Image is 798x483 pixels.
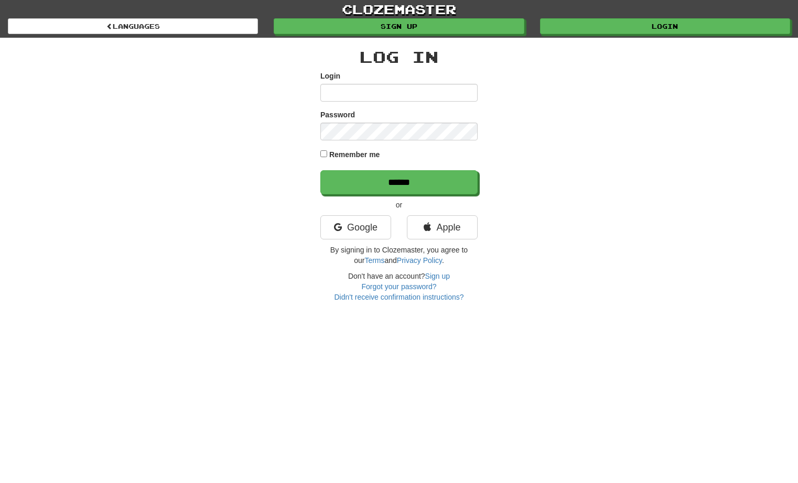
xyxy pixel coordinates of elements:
label: Password [320,109,355,120]
a: Didn't receive confirmation instructions? [334,293,463,301]
a: Privacy Policy [397,256,442,265]
div: Don't have an account? [320,271,478,302]
h2: Log In [320,48,478,65]
a: Sign up [425,272,450,280]
label: Login [320,71,340,81]
a: Terms [364,256,384,265]
p: By signing in to Clozemaster, you agree to our and . [320,245,478,266]
label: Remember me [329,149,380,160]
a: Forgot your password? [361,282,436,291]
a: Languages [8,18,258,34]
a: Google [320,215,391,239]
a: Sign up [274,18,524,34]
p: or [320,200,478,210]
a: Apple [407,215,478,239]
a: Login [540,18,790,34]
